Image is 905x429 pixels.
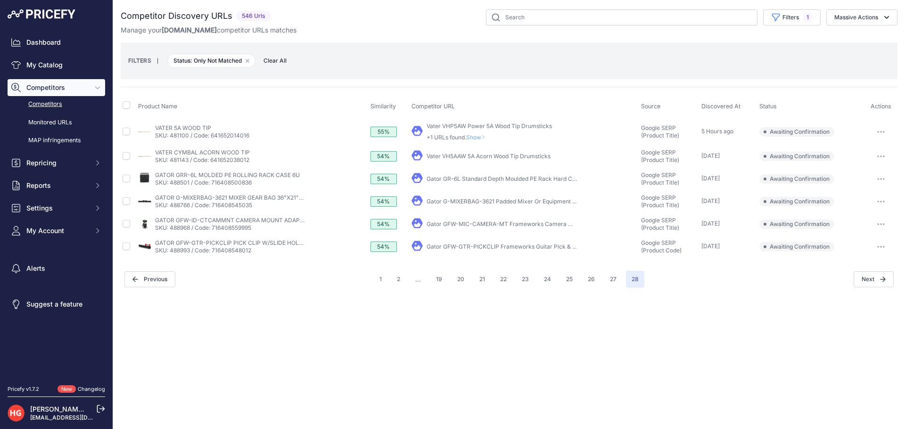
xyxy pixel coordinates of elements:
span: Product Name [138,103,177,110]
button: Competitors [8,79,105,96]
a: GATOR GRR-6L MOLDED PE ROLLING RACK CASE 6U [155,171,300,178]
div: 54% [370,151,397,162]
span: Repricing [26,158,88,168]
span: Next [854,271,894,287]
button: Go to page 1 [374,271,387,288]
a: Vater VH5AAW 5A Acorn Wood Tip Drumsticks [427,153,551,160]
a: VATER 5A WOOD TIP [155,124,211,131]
button: Go to page 27 [604,271,622,288]
span: 5 Hours ago [701,128,733,135]
a: Monitored URLs [8,114,105,131]
a: Suggest a feature [8,296,105,313]
a: Gator GR-6L Standard Depth Moulded PE Rack Hard Case ... [427,175,587,182]
span: [DOMAIN_NAME] [162,26,217,34]
a: GATOR GFW-GTR-PICKCLIP PICK CLIP W/SLIDE HOLDER [155,239,310,246]
input: Search [486,9,757,25]
a: Alerts [8,260,105,277]
div: Pricefy v1.7.2 [8,385,39,393]
button: Repricing [8,154,105,171]
a: SKU: 488501 / Code: 716408500836 [155,179,252,186]
a: My Catalog [8,57,105,73]
nav: Sidebar [8,34,105,374]
span: 1 [803,13,813,22]
a: Gator G-MIXERBAG-3621 Padded Mixer Or Equipment ... [427,198,576,205]
small: | [151,58,164,64]
a: MAP infringements [8,132,105,149]
span: Awaiting Confirmation [759,219,834,229]
span: Google SERP (Product Title) [641,194,679,209]
a: Gator GFW-GTR-PICKCLIP Frameworks Guitar Pick & ... [427,243,576,250]
a: SKU: 488968 / Code: 716408559995 [155,224,251,231]
span: Awaiting Confirmation [759,127,834,137]
small: FILTERS [128,57,151,64]
span: Show [466,134,489,141]
img: Pricefy Logo [8,9,75,19]
a: SKU: 488993 / Code: 716408548012 [155,247,251,254]
span: [DATE] [701,152,720,159]
button: My Account [8,222,105,239]
h2: Competitor Discovery URLs [121,9,232,23]
span: Settings [26,203,88,213]
span: Awaiting Confirmation [759,152,834,161]
button: Filters1 [763,9,821,25]
a: Vater VHP5AW Power 5A Wood Tip Drumsticks [427,122,552,130]
span: Competitors [26,83,88,92]
button: Go to page 19 [430,271,448,288]
button: Go to page 25 [560,271,578,288]
p: +1 URLs found. [427,134,552,141]
div: 54% [370,219,397,229]
a: SKU: 481143 / Code: 641652038012 [155,156,249,163]
div: 55% [370,127,397,137]
span: [DATE] [701,220,720,227]
span: [DATE] [701,175,720,182]
a: [EMAIL_ADDRESS][DOMAIN_NAME] [30,414,129,421]
span: Actions [871,103,891,110]
a: Gator GFW-MIC-CAMERA-MT Frameworks Camera Mount ... [427,220,591,227]
a: Dashboard [8,34,105,51]
button: Go to page 22 [494,271,512,288]
span: Google SERP (Product Title) [641,149,679,163]
a: GATOR GFW-ID-CTCAMMNT CAMERA MOUNT ADAPTOR [155,217,312,224]
button: Go to page 24 [538,271,557,288]
span: [DATE] [701,243,720,250]
div: 54% [370,242,397,252]
span: New [58,385,76,393]
div: 54% [370,196,397,207]
button: Go to page 26 [582,271,601,288]
button: Go to page 21 [474,271,491,288]
span: 28 [626,271,644,288]
button: Clear All [259,56,291,65]
span: Google SERP (Product Title) [641,217,679,231]
p: Manage your competitor URLs matches [121,25,296,35]
span: Google SERP (Product Title) [641,124,679,139]
span: Awaiting Confirmation [759,242,834,251]
button: Go to page 2 [391,271,406,288]
div: 54% [370,174,397,184]
button: Massive Actions [826,9,897,25]
span: Reports [26,181,88,190]
span: Similarity [370,103,396,110]
span: 546 Urls [236,11,271,22]
span: My Account [26,226,88,235]
a: SKU: 488766 / Code: 716408545035 [155,202,252,209]
span: [DATE] [701,197,720,204]
a: [PERSON_NAME] Guitars [30,405,109,413]
span: Awaiting Confirmation [759,174,834,184]
button: Reports [8,177,105,194]
button: Previous [124,271,175,287]
span: Google SERP (Product Code) [641,239,682,254]
a: Competitors [8,96,105,113]
a: VATER CYMBAL ACORN WOOD TIP [155,149,250,156]
span: Google SERP (Product Title) [641,171,679,186]
a: SKU: 481100 / Code: 641652014016 [155,132,249,139]
a: Changelog [78,386,105,392]
span: Status: Only Not Matched [167,54,255,68]
button: Go to page 23 [516,271,535,288]
span: Awaiting Confirmation [759,197,834,206]
button: Settings [8,200,105,217]
span: Competitor URL [411,103,455,110]
button: Go to page 20 [452,271,470,288]
span: Source [641,103,660,110]
span: Discovered At [701,103,740,110]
